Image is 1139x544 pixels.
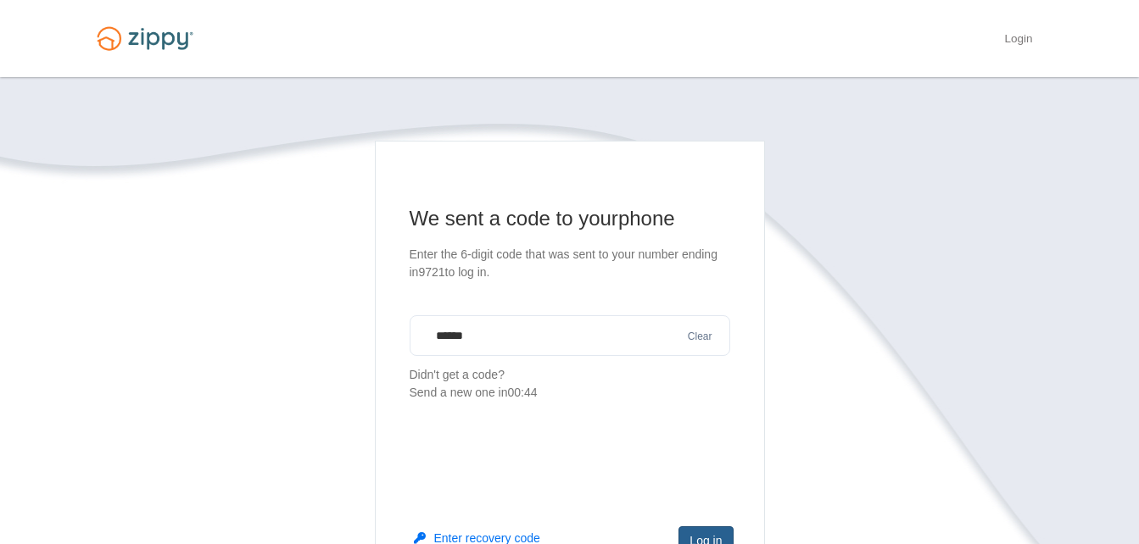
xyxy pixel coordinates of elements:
[410,366,730,402] p: Didn't get a code?
[1004,32,1032,49] a: Login
[683,329,717,345] button: Clear
[410,384,730,402] div: Send a new one in 00:44
[410,246,730,281] p: Enter the 6-digit code that was sent to your number ending in 9721 to log in.
[87,19,204,58] img: Logo
[410,205,730,232] h1: We sent a code to your phone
